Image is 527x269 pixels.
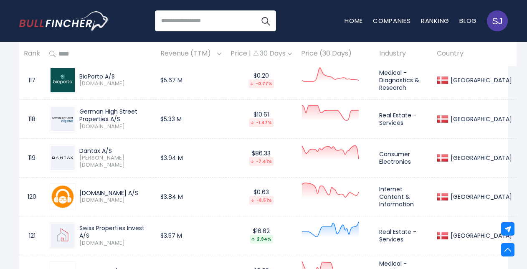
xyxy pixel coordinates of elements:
[19,11,109,30] a: Go to homepage
[19,216,45,255] td: 121
[448,232,512,239] div: [GEOGRAPHIC_DATA]
[231,111,292,127] div: $10.61
[375,177,432,216] td: Internet Content & Information
[79,189,151,197] div: [DOMAIN_NAME] A/S
[255,10,276,31] button: Search
[448,154,512,162] div: [GEOGRAPHIC_DATA]
[51,185,75,209] img: MDUNDO.CO.png
[448,115,512,123] div: [GEOGRAPHIC_DATA]
[51,68,75,92] img: BIOPOR.CO.png
[432,42,517,66] th: Country
[156,61,226,99] td: $5.67 M
[249,118,274,127] div: -1.47%
[79,80,151,87] span: [DOMAIN_NAME]
[448,193,512,200] div: [GEOGRAPHIC_DATA]
[19,138,45,177] td: 119
[79,224,151,239] div: Swiss Properties Invest A/S
[231,227,292,244] div: $16.62
[156,177,226,216] td: $3.84 M
[79,147,151,155] div: Dantax A/S
[79,240,151,247] span: [DOMAIN_NAME]
[421,16,449,25] a: Ranking
[79,197,151,204] span: [DOMAIN_NAME]
[19,61,45,99] td: 117
[231,188,292,205] div: $0.63
[19,42,45,66] th: Rank
[156,138,226,177] td: $3.94 M
[79,155,151,169] span: [PERSON_NAME][DOMAIN_NAME]
[249,157,274,166] div: -7.41%
[231,150,292,166] div: $86.33
[248,79,274,88] div: -0.77%
[375,99,432,138] td: Real Estate - Services
[51,146,75,170] img: DANT.CO.png
[231,72,292,88] div: $0.20
[231,50,292,58] div: Price | 30 Days
[250,235,273,244] div: 2.94%
[459,16,477,25] a: Blog
[19,177,45,216] td: 120
[51,223,75,248] img: SWISS.CO.png
[156,216,226,255] td: $3.57 M
[375,216,432,255] td: Real Estate - Services
[19,99,45,138] td: 118
[249,196,274,205] div: -8.51%
[160,48,215,61] span: Revenue (TTM)
[448,76,512,84] div: [GEOGRAPHIC_DATA]
[373,16,411,25] a: Companies
[79,108,151,123] div: German High Street Properties A/S
[345,16,363,25] a: Home
[375,61,432,99] td: Medical - Diagnostics & Research
[156,99,226,138] td: $5.33 M
[375,42,432,66] th: Industry
[51,107,75,131] img: GERHSP.CO.png
[79,73,151,80] div: BioPorto A/S
[296,42,375,66] th: Price (30 Days)
[79,123,151,130] span: [DOMAIN_NAME]
[19,11,109,30] img: Bullfincher logo
[375,138,432,177] td: Consumer Electronics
